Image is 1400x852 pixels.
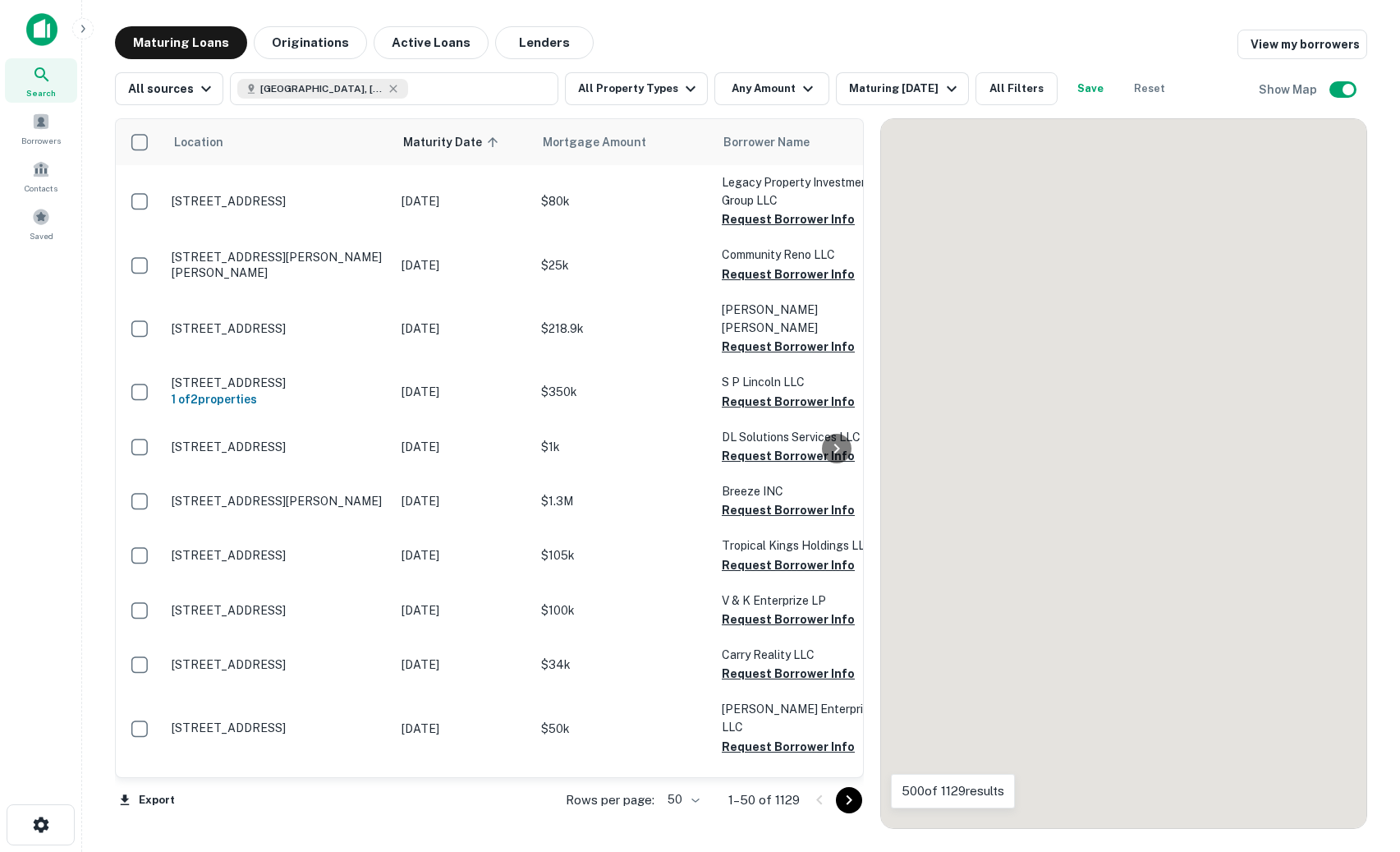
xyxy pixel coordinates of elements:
[975,72,1058,105] button: All Filters
[714,72,829,105] button: Any Amount
[172,721,385,735] p: [STREET_ADDRESS]
[402,256,525,274] p: [DATE]
[722,646,886,664] p: Carry Reality LLC
[722,428,886,446] p: DL Solutions Services LLC
[541,546,705,564] p: $105k
[402,656,525,674] p: [DATE]
[172,194,385,209] p: [STREET_ADDRESS]
[722,265,855,284] button: Request Borrower Info
[5,154,77,198] a: Contacts
[374,26,489,59] button: Active Loans
[1123,72,1176,105] button: Reset
[115,788,179,813] button: Export
[541,656,705,674] p: $34k
[163,119,393,165] th: Location
[172,440,385,454] p: [STREET_ADDRESS]
[403,132,503,152] span: Maturity Date
[722,446,855,466] button: Request Borrower Info
[565,72,708,105] button: All Property Types
[402,192,525,210] p: [DATE]
[902,781,1004,801] p: 500 of 1129 results
[1237,30,1367,59] a: View my borrowers
[722,173,886,210] p: Legacy Property Investment Group LLC
[5,201,77,246] a: Saved
[172,603,385,618] p: [STREET_ADDRESS]
[533,119,714,165] th: Mortgage Amount
[722,210,855,229] button: Request Borrower Info
[722,500,855,520] button: Request Borrower Info
[566,790,654,810] p: Rows per page:
[128,79,216,99] div: All sources
[722,337,855,357] button: Request Borrower Info
[172,548,385,563] p: [STREET_ADDRESS]
[1064,72,1117,105] button: Save your search to get updates of matches that match your search criteria.
[722,373,886,391] p: S P Lincoln LLC
[402,492,525,510] p: [DATE]
[723,132,810,152] span: Borrower Name
[541,383,705,401] p: $350k
[722,392,855,412] button: Request Borrower Info
[25,182,57,195] span: Contacts
[541,192,705,210] p: $80k
[260,81,383,96] span: [GEOGRAPHIC_DATA], [GEOGRAPHIC_DATA], [GEOGRAPHIC_DATA]
[541,601,705,619] p: $100k
[254,26,367,59] button: Originations
[836,787,862,813] button: Go to next page
[172,321,385,336] p: [STREET_ADDRESS]
[26,13,57,46] img: capitalize-icon.png
[172,375,385,390] p: [STREET_ADDRESS]
[230,72,558,105] button: [GEOGRAPHIC_DATA], [GEOGRAPHIC_DATA], [GEOGRAPHIC_DATA]
[881,119,1366,828] div: 0 0
[172,657,385,672] p: [STREET_ADDRESS]
[402,438,525,456] p: [DATE]
[661,788,702,812] div: 50
[541,256,705,274] p: $25k
[849,79,961,99] div: Maturing [DATE]
[402,546,525,564] p: [DATE]
[541,438,705,456] p: $1k
[541,492,705,510] p: $1.3M
[722,246,886,264] p: Community Reno LLC
[402,720,525,738] p: [DATE]
[30,229,53,242] span: Saved
[21,134,61,147] span: Borrowers
[722,773,886,791] p: [PERSON_NAME] LTD
[402,601,525,619] p: [DATE]
[5,106,77,150] a: Borrowers
[722,592,886,610] p: V & K Enterprize LP
[172,390,385,408] h6: 1 of 2 properties
[402,383,525,401] p: [DATE]
[115,26,247,59] button: Maturing Loans
[115,72,223,105] button: All sources
[172,250,385,279] p: [STREET_ADDRESS][PERSON_NAME][PERSON_NAME]
[722,664,855,684] button: Request Borrower Info
[836,72,968,105] button: Maturing [DATE]
[393,119,533,165] th: Maturity Date
[26,86,56,99] span: Search
[722,610,855,629] button: Request Borrower Info
[541,320,705,338] p: $218.9k
[541,720,705,738] p: $50k
[722,301,886,337] p: [PERSON_NAME] [PERSON_NAME]
[1259,81,1320,99] h6: Show Map
[722,555,855,575] button: Request Borrower Info
[495,26,594,59] button: Lenders
[722,700,886,736] p: [PERSON_NAME] Enterprises LLC
[172,494,385,509] p: [STREET_ADDRESS][PERSON_NAME]
[173,132,223,152] span: Location
[728,790,800,810] p: 1–50 of 1129
[722,482,886,500] p: Breeze INC
[5,58,77,103] a: Search
[402,320,525,338] p: [DATE]
[543,132,668,152] span: Mortgage Amount
[722,537,886,555] p: Tropical Kings Holdings LLC
[722,737,855,757] button: Request Borrower Info
[714,119,894,165] th: Borrower Name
